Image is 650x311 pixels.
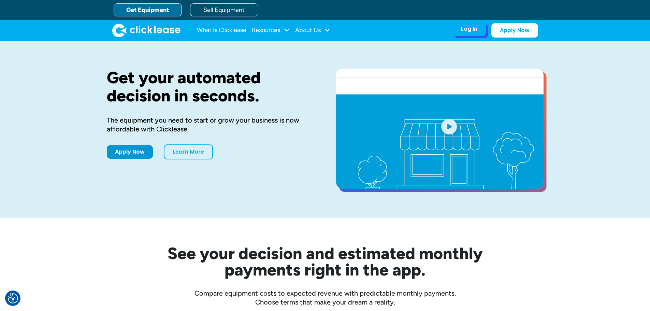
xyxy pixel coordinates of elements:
a: Apply Now [491,23,538,38]
div: Compare equipment costs to expected revenue with predictable monthly payments. Choose terms that ... [107,289,544,307]
a: Apply Now [107,145,153,159]
img: Clicklease logo [112,24,180,37]
div: Resources [252,24,290,37]
a: What Is Clicklease [197,24,246,37]
h1: Get your automated decision in seconds. [107,69,314,105]
a: Learn More [164,144,213,159]
div: About Us [295,24,330,37]
a: home [112,24,180,37]
div: The equipment you need to start or grow your business is now affordable with Clicklease. [107,116,314,133]
h2: See your decision and estimated monthly payments right in the app. [134,245,516,278]
img: Blue play button logo on a light blue circular background [440,117,458,136]
div: Log In [461,26,477,32]
a: Sell Equipment [190,3,258,16]
img: Revisit consent button [8,293,18,303]
a: Get Equipment [114,3,182,16]
a: open lightbox [336,69,544,189]
button: Consent Preferences [8,293,18,303]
